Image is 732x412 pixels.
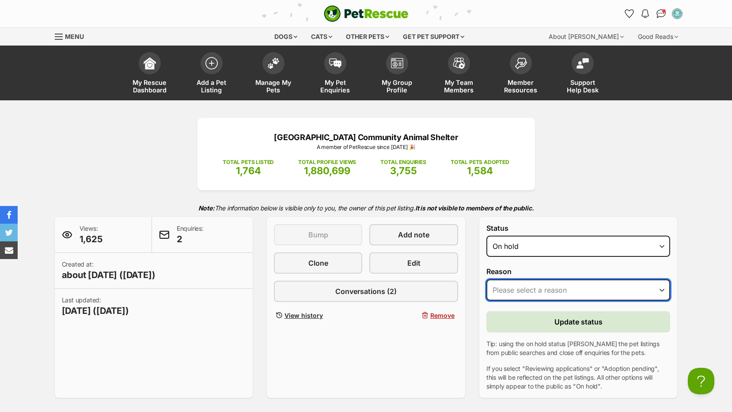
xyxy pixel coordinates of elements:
[335,286,397,297] span: Conversations (2)
[415,204,534,212] strong: It is not visible to members of the public.
[632,28,684,46] div: Good Reads
[62,260,156,281] p: Created at:
[380,158,426,166] p: TOTAL ENQUIRIES
[554,317,603,327] span: Update status
[369,224,458,245] a: Add note
[304,165,350,176] span: 1,880,699
[205,57,218,69] img: add-pet-listing-icon-0afa8454b4691262ce3f59096e99ab1cd57d4a30225e0717b998d2c9b9846f56.svg
[397,28,470,46] div: Get pet support
[391,58,403,69] img: group-profile-icon-3fa3cf56718a62981997c0bc7e787c4b2cf8bcc04b72c1350f741eb67cf2f40e.svg
[688,368,714,394] iframe: Help Scout Beacon - Open
[324,5,409,22] a: PetRescue
[467,165,493,176] span: 1,584
[486,364,671,391] p: If you select "Reviewing applications" or "Adoption pending", this will be reflected on the pet l...
[563,79,603,94] span: Support Help Desk
[119,48,181,100] a: My Rescue Dashboard
[274,309,362,322] a: View history
[622,7,684,21] ul: Account quick links
[366,48,428,100] a: My Group Profile
[62,296,129,317] p: Last updated:
[670,7,684,21] button: My account
[329,58,341,68] img: pet-enquiries-icon-7e3ad2cf08bfb03b45e93fb7055b45f3efa6380592205ae92323e6603595dc1f.svg
[390,165,417,176] span: 3,755
[268,28,303,46] div: Dogs
[451,158,509,166] p: TOTAL PETS ADOPTED
[308,258,328,268] span: Clone
[274,252,362,274] a: Clone
[638,7,652,21] button: Notifications
[486,224,671,232] label: Status
[407,258,421,268] span: Edit
[428,48,490,100] a: My Team Members
[453,57,465,69] img: team-members-icon-5396bd8760b3fe7c0b43da4ab00e1e3bb1a5d9ba89233759b79545d2d3fc5d0d.svg
[144,57,156,69] img: dashboard-icon-eb2f2d2d3e046f16d808141f083e7271f6b2e854fb5c12c21221c1fb7104beca.svg
[254,79,293,94] span: Manage My Pets
[576,58,589,69] img: help-desk-icon-fdf02630f3aa405de69fd3d07c3f3aa587a6932b1a1747fa1d2bba05be0121f9.svg
[211,131,522,143] p: [GEOGRAPHIC_DATA] Community Animal Shelter
[515,57,527,69] img: member-resources-icon-8e73f808a243e03378d46382f2149f9095a855e16c252ad45f914b54edf8863c.svg
[304,48,366,100] a: My Pet Enquiries
[673,9,682,18] img: SHELTER STAFF profile pic
[243,48,304,100] a: Manage My Pets
[236,165,261,176] span: 1,764
[198,204,215,212] strong: Note:
[622,7,637,21] a: Favourites
[377,79,417,94] span: My Group Profile
[324,5,409,22] img: logo-cat-932fe2b9b8326f06289b0f2fb663e598f794de774fb13d1741a6617ecf9a85b4.svg
[552,48,614,100] a: Support Help Desk
[490,48,552,100] a: Member Resources
[284,311,323,320] span: View history
[223,158,274,166] p: TOTAL PETS LISTED
[55,199,678,217] p: The information below is visible only to you, the owner of this pet listing.
[80,233,102,245] span: 1,625
[55,28,90,44] a: Menu
[192,79,231,94] span: Add a Pet Listing
[211,143,522,151] p: A member of PetRescue since [DATE] 🎉
[369,252,458,274] a: Edit
[177,224,204,245] p: Enquiries:
[308,229,328,240] span: Bump
[542,28,630,46] div: About [PERSON_NAME]
[439,79,479,94] span: My Team Members
[274,281,458,302] a: Conversations (2)
[62,305,129,317] span: [DATE] ([DATE])
[340,28,395,46] div: Other pets
[177,233,204,245] span: 2
[130,79,170,94] span: My Rescue Dashboard
[369,309,458,322] button: Remove
[267,57,280,69] img: manage-my-pets-icon-02211641906a0b7f246fdf0571729dbe1e7629f14944591b6c1af311fb30b64b.svg
[80,224,102,245] p: Views:
[501,79,541,94] span: Member Resources
[305,28,338,46] div: Cats
[641,9,649,18] img: notifications-46538b983faf8c2785f20acdc204bb7945ddae34d4c08c2a6579f10ce5e182be.svg
[486,340,671,357] p: Tip: using the on hold status [PERSON_NAME] the pet listings from public searches and close off e...
[181,48,243,100] a: Add a Pet Listing
[65,33,84,40] span: Menu
[274,224,362,245] button: Bump
[62,269,156,281] span: about [DATE] ([DATE])
[654,7,668,21] a: Conversations
[430,311,455,320] span: Remove
[398,229,429,240] span: Add note
[656,9,666,18] img: chat-41dd97257d64d25036548639549fe6c8038ab92f7586957e7f3b1b290dea8141.svg
[315,79,355,94] span: My Pet Enquiries
[486,267,671,275] label: Reason
[298,158,356,166] p: TOTAL PROFILE VIEWS
[486,311,671,332] button: Update status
